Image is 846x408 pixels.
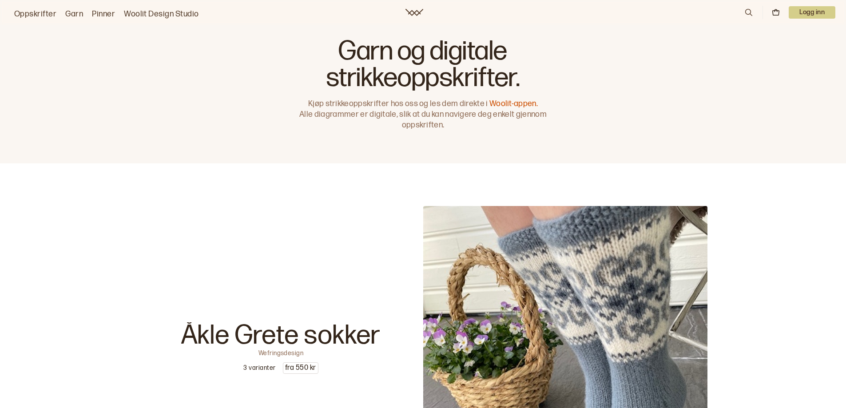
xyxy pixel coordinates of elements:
[295,38,551,91] h1: Garn og digitale strikkeoppskrifter.
[405,9,423,16] a: Woolit
[295,99,551,131] p: Kjøp strikkeoppskrifter hos oss og les dem direkte i Alle diagrammer er digitale, slik at du kan ...
[489,99,538,108] a: Woolit-appen.
[124,8,199,20] a: Woolit Design Studio
[258,349,304,355] p: Wefringsdesign
[789,6,835,19] p: Logg inn
[65,8,83,20] a: Garn
[181,322,381,349] p: Åkle Grete sokker
[789,6,835,19] button: User dropdown
[243,364,275,372] p: 3 varianter
[14,8,56,20] a: Oppskrifter
[283,363,318,373] p: fra 550 kr
[92,8,115,20] a: Pinner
